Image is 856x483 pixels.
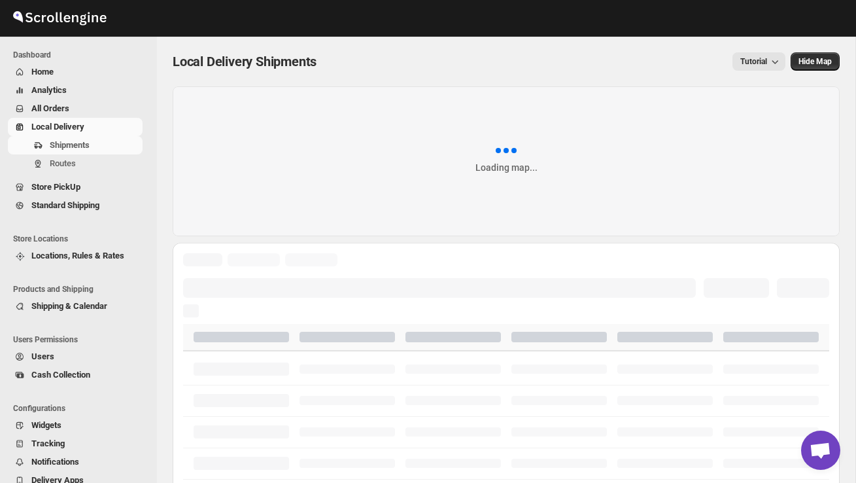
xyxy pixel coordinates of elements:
span: Widgets [31,420,61,430]
button: Cash Collection [8,366,143,384]
span: Home [31,67,54,77]
button: Home [8,63,143,81]
span: Local Delivery Shipments [173,54,317,69]
span: Shipping & Calendar [31,301,107,311]
span: All Orders [31,103,69,113]
span: Local Delivery [31,122,84,132]
button: Routes [8,154,143,173]
span: Hide Map [798,56,832,67]
span: Standard Shipping [31,200,99,210]
button: Widgets [8,416,143,435]
button: Locations, Rules & Rates [8,247,143,265]
button: Map action label [791,52,840,71]
div: Loading map... [475,161,538,174]
span: Dashboard [13,50,148,60]
span: Configurations [13,403,148,414]
span: Cash Collection [31,370,90,380]
button: Shipping & Calendar [8,297,143,315]
div: Open chat [801,431,840,470]
span: Shipments [50,140,90,150]
button: Analytics [8,81,143,99]
span: Tutorial [740,57,767,66]
span: Users Permissions [13,334,148,345]
button: Notifications [8,453,143,471]
span: Locations, Rules & Rates [31,251,124,260]
span: Analytics [31,85,67,95]
span: Users [31,351,54,361]
span: Products and Shipping [13,284,148,295]
span: Store Locations [13,234,148,244]
span: Store PickUp [31,182,80,192]
button: All Orders [8,99,143,118]
span: Notifications [31,457,79,467]
span: Routes [50,158,76,168]
span: Tracking [31,438,65,448]
button: Users [8,348,143,366]
button: Shipments [8,136,143,154]
button: Tutorial [732,52,785,71]
button: Tracking [8,435,143,453]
